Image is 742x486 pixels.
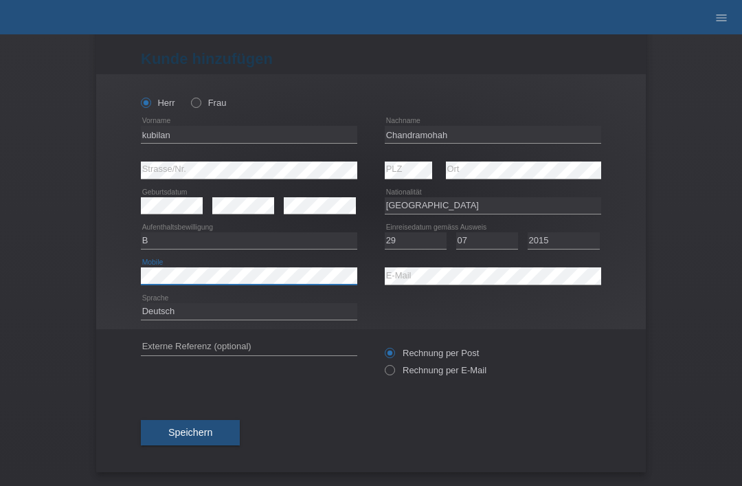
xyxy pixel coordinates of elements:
button: Speichern [141,420,240,446]
input: Rechnung per E-Mail [385,365,394,382]
label: Herr [141,98,175,108]
i: menu [715,11,728,25]
span: Speichern [168,427,212,438]
input: Herr [141,98,150,107]
a: menu [708,13,735,21]
label: Frau [191,98,226,108]
h1: Kunde hinzufügen [141,50,601,67]
label: Rechnung per Post [385,348,479,358]
input: Rechnung per Post [385,348,394,365]
label: Rechnung per E-Mail [385,365,486,375]
input: Frau [191,98,200,107]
